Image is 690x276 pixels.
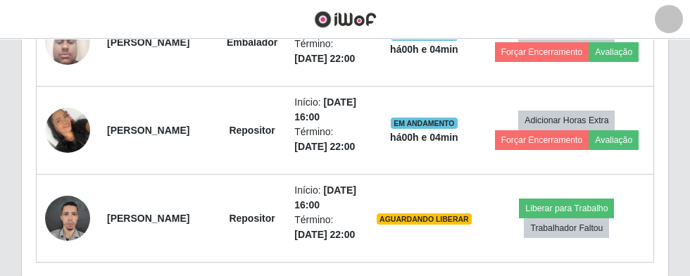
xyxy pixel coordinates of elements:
time: [DATE] 16:00 [294,96,356,123]
strong: [PERSON_NAME] [107,125,189,136]
time: [DATE] 22:00 [294,141,355,152]
span: EM ANDAMENTO [391,118,458,129]
strong: Repositor [229,125,275,136]
strong: Repositor [229,213,275,224]
li: Início: [294,95,360,125]
img: 1757951342814.jpeg [45,188,90,248]
strong: [PERSON_NAME] [107,37,189,48]
button: Liberar para Trabalho [519,199,614,218]
strong: [PERSON_NAME] [107,213,189,224]
button: Forçar Encerramento [495,42,589,62]
strong: há 00 h e 04 min [390,44,458,55]
span: AGUARDANDO LIBERAR [377,213,472,225]
strong: há 00 h e 04 min [390,132,458,143]
img: 1757367806458.jpeg [45,100,90,160]
button: Trabalhador Faltou [524,218,609,238]
button: Avaliação [589,130,639,150]
time: [DATE] 22:00 [294,229,355,240]
time: [DATE] 22:00 [294,53,355,64]
time: [DATE] 16:00 [294,184,356,211]
button: Adicionar Horas Extra [518,111,615,130]
li: Término: [294,37,360,66]
li: Término: [294,125,360,154]
img: CoreUI Logo [314,11,377,28]
strong: Embalador [227,37,277,48]
img: 1757544329261.jpeg [45,12,90,72]
li: Término: [294,213,360,242]
button: Avaliação [589,42,639,62]
button: Forçar Encerramento [495,130,589,150]
li: Início: [294,183,360,213]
